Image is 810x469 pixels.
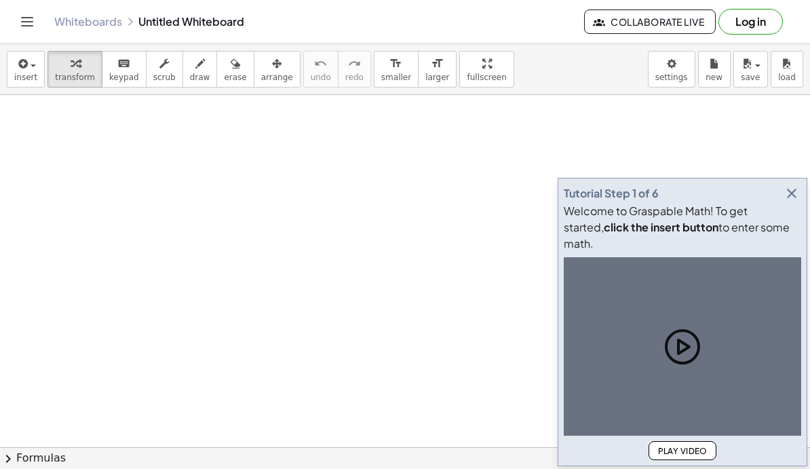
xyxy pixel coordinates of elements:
span: smaller [381,73,411,82]
button: fullscreen [459,51,514,88]
button: Toggle navigation [16,11,38,33]
span: settings [655,73,688,82]
button: settings [648,51,695,88]
span: new [706,73,722,82]
span: load [778,73,796,82]
b: click the insert button [604,220,718,234]
span: transform [55,73,95,82]
button: keyboardkeypad [102,51,147,88]
i: format_size [389,56,402,72]
button: undoundo [303,51,339,88]
button: Play Video [649,441,716,460]
i: undo [314,56,327,72]
span: keypad [109,73,139,82]
button: Collaborate Live [584,10,716,34]
span: Collaborate Live [596,16,704,28]
button: format_sizelarger [418,51,457,88]
button: erase [216,51,254,88]
i: redo [348,56,361,72]
span: Play Video [657,446,708,456]
div: Tutorial Step 1 of 6 [564,185,659,202]
span: arrange [261,73,293,82]
span: fullscreen [467,73,506,82]
button: arrange [254,51,301,88]
button: insert [7,51,45,88]
i: keyboard [117,56,130,72]
button: load [771,51,803,88]
span: redo [345,73,364,82]
button: draw [182,51,218,88]
span: erase [224,73,246,82]
button: Log in [718,9,783,35]
button: new [698,51,731,88]
div: Welcome to Graspable Math! To get started, to enter some math. [564,203,801,252]
button: format_sizesmaller [374,51,419,88]
button: redoredo [338,51,371,88]
span: scrub [153,73,176,82]
span: draw [190,73,210,82]
a: Whiteboards [54,15,122,29]
button: save [733,51,768,88]
i: format_size [431,56,444,72]
button: transform [47,51,102,88]
span: save [741,73,760,82]
span: undo [311,73,331,82]
button: scrub [146,51,183,88]
span: insert [14,73,37,82]
span: larger [425,73,449,82]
